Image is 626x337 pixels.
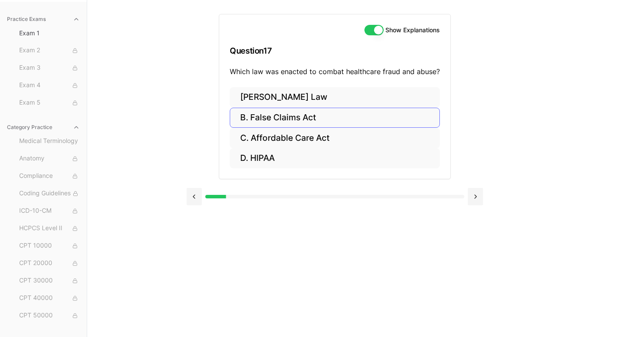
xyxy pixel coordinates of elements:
[16,274,83,288] button: CPT 30000
[3,12,83,26] button: Practice Exams
[230,66,440,77] p: Which law was enacted to combat healthcare fraud and abuse?
[16,44,83,58] button: Exam 2
[19,29,80,37] span: Exam 1
[19,46,80,55] span: Exam 2
[230,87,440,108] button: [PERSON_NAME] Law
[19,63,80,73] span: Exam 3
[16,291,83,305] button: CPT 40000
[19,98,80,108] span: Exam 5
[230,38,440,64] h3: Question 17
[19,276,80,286] span: CPT 30000
[19,224,80,233] span: HCPCS Level II
[19,259,80,268] span: CPT 20000
[19,189,80,198] span: Coding Guidelines
[16,78,83,92] button: Exam 4
[19,171,80,181] span: Compliance
[385,27,440,33] label: Show Explanations
[19,293,80,303] span: CPT 40000
[19,154,80,163] span: Anatomy
[16,309,83,323] button: CPT 50000
[16,256,83,270] button: CPT 20000
[16,187,83,201] button: Coding Guidelines
[16,169,83,183] button: Compliance
[3,120,83,134] button: Category Practice
[16,204,83,218] button: ICD-10-CM
[19,241,80,251] span: CPT 10000
[19,81,80,90] span: Exam 4
[16,221,83,235] button: HCPCS Level II
[16,61,83,75] button: Exam 3
[16,96,83,110] button: Exam 5
[230,148,440,169] button: D. HIPAA
[16,239,83,253] button: CPT 10000
[16,134,83,148] button: Medical Terminology
[19,136,80,146] span: Medical Terminology
[19,311,80,320] span: CPT 50000
[16,152,83,166] button: Anatomy
[19,206,80,216] span: ICD-10-CM
[230,108,440,128] button: B. False Claims Act
[230,128,440,148] button: C. Affordable Care Act
[16,26,83,40] button: Exam 1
